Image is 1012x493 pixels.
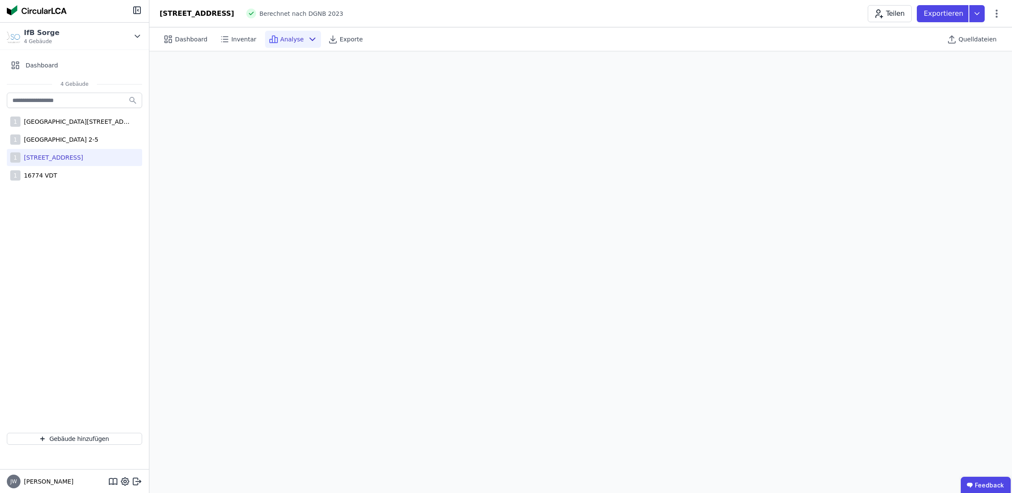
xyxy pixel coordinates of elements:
[340,35,363,44] span: Exporte
[20,477,73,486] span: [PERSON_NAME]
[160,9,234,19] div: [STREET_ADDRESS]
[20,135,98,144] div: [GEOGRAPHIC_DATA] 2-5
[20,171,57,180] div: 16774 VDT
[260,9,344,18] span: Berechnet nach DGNB 2023
[7,433,142,445] button: Gebäude hinzufügen
[10,117,20,127] div: 1
[20,117,131,126] div: [GEOGRAPHIC_DATA][STREET_ADDRESS]
[7,29,20,43] img: IfB Sorge
[24,28,59,38] div: IfB Sorge
[52,81,97,88] span: 4 Gebäude
[924,9,965,19] p: Exportieren
[231,35,257,44] span: Inventar
[959,35,997,44] span: Quelldateien
[20,153,83,162] div: [STREET_ADDRESS]
[26,61,58,70] span: Dashboard
[280,35,304,44] span: Analyse
[868,5,912,22] button: Teilen
[24,38,59,45] span: 4 Gebäude
[10,170,20,181] div: 1
[10,479,17,484] span: JW
[7,5,67,15] img: Concular
[10,152,20,163] div: 1
[175,35,207,44] span: Dashboard
[10,134,20,145] div: 1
